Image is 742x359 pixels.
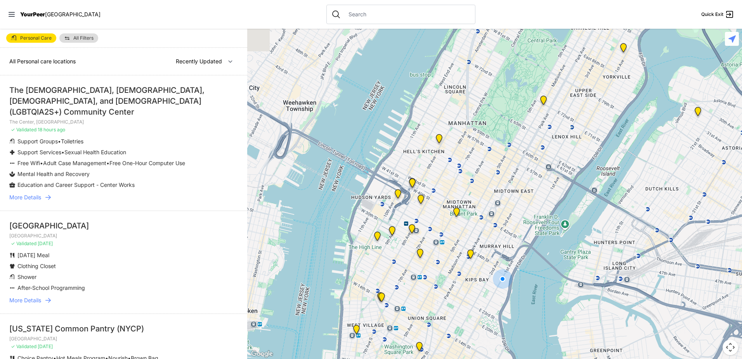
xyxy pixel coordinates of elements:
[9,336,238,342] p: [GEOGRAPHIC_DATA]
[20,11,45,17] span: YourPeer
[9,220,238,231] div: [GEOGRAPHIC_DATA]
[434,134,444,146] div: 9th Avenue Drop-in Center
[701,11,723,17] span: Quick Exit
[9,233,238,239] p: [GEOGRAPHIC_DATA]
[9,323,238,334] div: [US_STATE] Common Pantry (NYCP)
[73,36,94,40] span: All Filters
[58,138,61,145] span: •
[407,224,417,237] div: Antonio Olivieri Drop-in Center
[17,171,90,177] span: Mental Health and Recovery
[59,33,98,43] a: All Filters
[377,293,387,305] div: The Center, Main Building
[17,181,135,188] span: Education and Career Support - Center Works
[249,349,275,359] img: Google
[493,269,512,289] div: You are here!
[414,342,424,354] div: Harvey Milk High School
[466,249,475,262] div: Mainchance Adult Drop-in Center
[376,292,385,305] div: Center Youth
[344,10,470,18] input: Search
[9,85,238,117] div: The [DEMOGRAPHIC_DATA], [DEMOGRAPHIC_DATA], [DEMOGRAPHIC_DATA], and [DEMOGRAPHIC_DATA] (LGBTQIA2S...
[6,33,56,43] a: Personal Care
[106,160,109,166] span: •
[64,149,126,155] span: Sexual Health Education
[9,296,41,304] span: More Details
[11,127,36,132] span: ✓ Validated
[407,178,417,190] div: Metro Baptist Church
[415,249,425,261] div: New Location, Headquarters
[43,160,106,166] span: Adult Case Management
[38,240,53,246] span: [DATE]
[17,274,36,280] span: Shower
[38,343,53,349] span: [DATE]
[17,138,58,145] span: Support Groups
[9,58,76,64] span: All Personal care locations
[701,10,734,19] a: Quick Exit
[17,149,61,155] span: Support Services
[17,284,85,291] span: After-School Programming
[387,226,397,239] div: Chelsea
[61,138,83,145] span: Toiletries
[393,189,403,202] div: Sylvia's Place
[40,160,43,166] span: •
[11,343,36,349] span: ✓ Validated
[11,240,36,246] span: ✓ Validated
[17,160,40,166] span: Free Wifi
[619,43,628,56] div: Avenue Church
[17,263,56,269] span: Clothing Closet
[723,340,738,355] button: Map camera controls
[45,11,101,17] span: [GEOGRAPHIC_DATA]
[416,195,426,207] div: Positive Health Project
[9,193,41,201] span: More Details
[407,178,417,191] div: Metro Baptist Church
[249,349,275,359] a: Open this area in Google Maps (opens a new window)
[20,36,52,40] span: Personal Care
[9,119,238,125] p: The Center, [GEOGRAPHIC_DATA]
[17,252,49,258] span: [DATE] Meal
[9,193,238,201] a: More Details
[539,96,548,108] div: Manhattan
[352,325,361,337] div: Greenwich Village
[38,127,65,132] span: 18 hours ago
[61,149,64,155] span: •
[20,12,101,17] a: YourPeer[GEOGRAPHIC_DATA]
[9,296,238,304] a: More Details
[109,160,185,166] span: Free One-Hour Computer Use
